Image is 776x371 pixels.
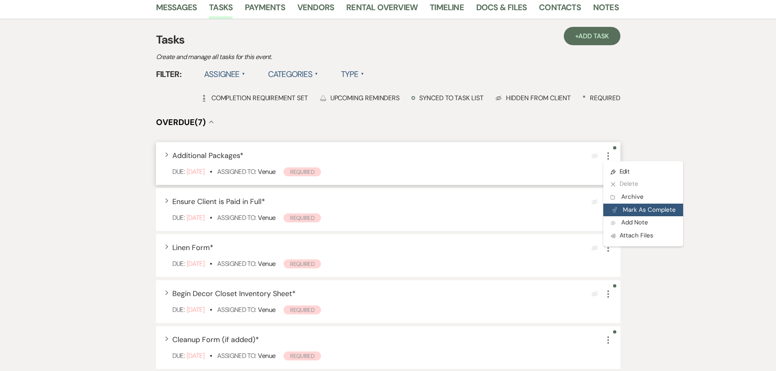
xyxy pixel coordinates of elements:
[156,68,182,80] span: Filter:
[204,67,245,81] label: Assignee
[187,167,204,176] span: [DATE]
[268,67,318,81] label: Categories
[217,305,256,314] span: Assigned To:
[593,1,619,19] a: Notes
[495,94,571,102] div: Hidden from Client
[603,229,683,242] button: Attach Files
[297,1,334,19] a: Vendors
[361,71,364,77] span: ▲
[209,1,233,19] a: Tasks
[187,259,204,268] span: [DATE]
[172,151,244,160] span: Additional Packages *
[258,167,275,176] span: Venue
[430,1,464,19] a: Timeline
[156,1,197,19] a: Messages
[258,259,275,268] span: Venue
[172,335,259,345] span: Cleanup Form (if added) *
[172,259,185,268] span: Due:
[284,259,321,268] span: Required
[284,167,321,176] span: Required
[172,197,265,206] span: Ensure Client is Paid in Full *
[346,1,418,19] a: Rental Overview
[284,305,321,314] span: Required
[172,244,213,251] button: Linen Form*
[172,213,185,222] span: Due:
[217,213,256,222] span: Assigned To:
[187,213,204,222] span: [DATE]
[172,289,296,299] span: Begin Decor Closet Inventory Sheet *
[258,213,275,222] span: Venue
[320,94,400,102] div: Upcoming Reminders
[172,305,185,314] span: Due:
[217,351,256,360] span: Assigned To:
[603,165,683,178] a: Edit
[411,94,483,102] div: Synced to task list
[156,117,206,127] span: Overdue (7)
[187,351,204,360] span: [DATE]
[210,305,212,314] b: •
[583,94,620,102] div: Required
[603,178,683,191] button: Delete
[603,216,683,229] button: Add Note
[217,167,256,176] span: Assigned To:
[210,259,212,268] b: •
[210,213,212,222] b: •
[156,31,620,48] h3: Tasks
[156,52,441,62] p: Create and manage all tasks for this event.
[258,305,275,314] span: Venue
[611,231,653,239] span: Attach Files
[564,27,620,45] a: +Add Task
[210,167,212,176] b: •
[156,118,214,126] button: Overdue(7)
[187,305,204,314] span: [DATE]
[172,351,185,360] span: Due:
[539,1,581,19] a: Contacts
[172,243,213,252] span: Linen Form *
[578,32,609,40] span: Add Task
[242,71,245,77] span: ▲
[172,167,185,176] span: Due:
[217,259,256,268] span: Assigned To:
[245,1,285,19] a: Payments
[210,351,212,360] b: •
[284,351,321,360] span: Required
[172,198,265,205] button: Ensure Client is Paid in Full*
[603,191,683,204] button: Archive
[201,94,308,102] div: Completion Requirement Set
[603,204,683,217] button: Mark As Complete
[172,336,259,343] button: Cleanup Form (if added)*
[476,1,527,19] a: Docs & Files
[315,71,318,77] span: ▲
[341,67,364,81] label: Type
[284,213,321,222] span: Required
[172,152,244,159] button: Additional Packages*
[258,351,275,360] span: Venue
[172,290,296,297] button: Begin Decor Closet Inventory Sheet*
